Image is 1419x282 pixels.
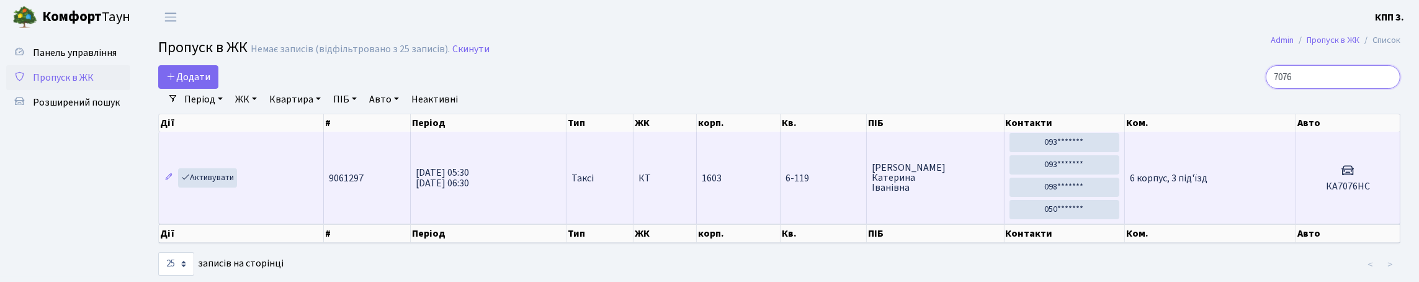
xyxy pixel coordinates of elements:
[1307,34,1359,47] a: Пропуск в ЖК
[566,224,633,243] th: Тип
[566,114,633,132] th: Тип
[697,114,781,132] th: корп.
[411,224,566,243] th: Період
[781,224,867,243] th: Кв.
[867,224,1004,243] th: ПІБ
[33,46,117,60] span: Панель управління
[6,40,130,65] a: Панель управління
[1296,224,1400,243] th: Авто
[264,89,326,110] a: Квартира
[155,7,186,27] button: Переключити навігацію
[416,166,469,190] span: [DATE] 05:30 [DATE] 06:30
[1125,224,1297,243] th: Ком.
[12,5,37,30] img: logo.png
[697,224,781,243] th: корп.
[1375,10,1404,25] a: КПП 3.
[6,65,130,90] a: Пропуск в ЖК
[158,65,218,89] a: Додати
[179,89,228,110] a: Період
[1266,65,1400,89] input: Пошук...
[42,7,130,28] span: Таун
[1271,34,1294,47] a: Admin
[33,71,94,84] span: Пропуск в ЖК
[633,114,697,132] th: ЖК
[633,224,697,243] th: ЖК
[159,224,324,243] th: Дії
[1296,114,1400,132] th: Авто
[638,173,691,183] span: КТ
[1301,181,1395,193] h5: КА7076НС
[33,96,120,109] span: Розширений пошук
[1252,27,1419,53] nav: breadcrumb
[324,224,411,243] th: #
[158,252,284,276] label: записів на сторінці
[406,89,463,110] a: Неактивні
[867,114,1004,132] th: ПІБ
[178,168,237,188] a: Активувати
[781,114,867,132] th: Кв.
[872,163,998,193] span: [PERSON_NAME] Катерина Іванівна
[411,114,566,132] th: Період
[1375,11,1404,24] b: КПП 3.
[324,114,411,132] th: #
[159,114,324,132] th: Дії
[1005,224,1125,243] th: Контакти
[158,252,194,276] select: записів на сторінці
[452,43,490,55] a: Скинути
[328,89,362,110] a: ПІБ
[166,70,210,84] span: Додати
[1130,171,1207,185] span: 6 корпус, 3 під'їзд
[1005,114,1125,132] th: Контакти
[251,43,450,55] div: Немає записів (відфільтровано з 25 записів).
[571,173,594,183] span: Таксі
[6,90,130,115] a: Розширений пошук
[786,173,861,183] span: 6-119
[158,37,248,58] span: Пропуск в ЖК
[230,89,262,110] a: ЖК
[364,89,404,110] a: Авто
[329,171,364,185] span: 9061297
[702,171,722,185] span: 1603
[42,7,102,27] b: Комфорт
[1125,114,1297,132] th: Ком.
[1359,34,1400,47] li: Список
